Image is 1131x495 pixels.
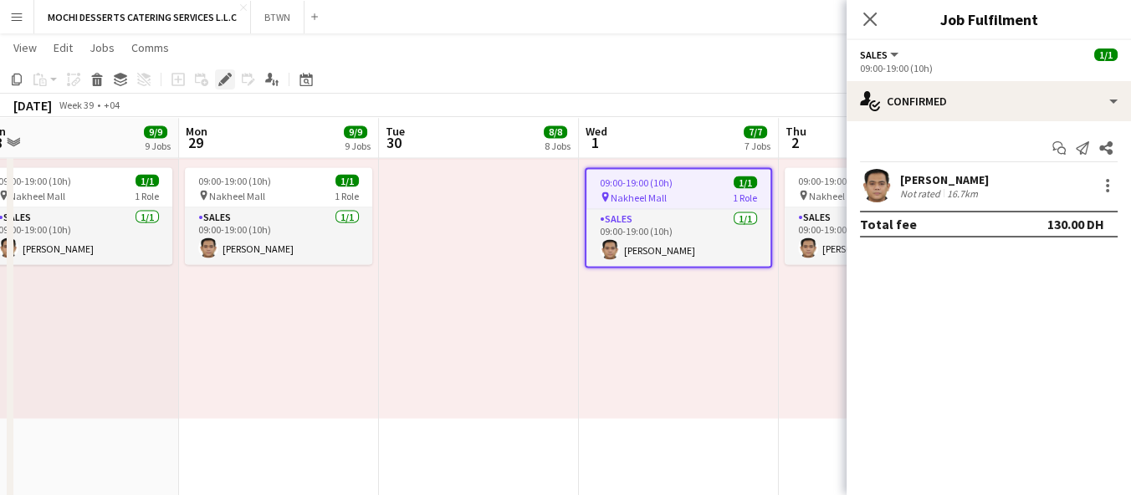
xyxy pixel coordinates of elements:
span: 2 [783,133,806,152]
span: View [13,40,37,55]
app-card-role: Sales1/109:00-19:00 (10h)[PERSON_NAME] [185,207,372,264]
span: 1 Role [135,189,159,202]
span: 1 [583,133,607,152]
span: Nakheel Mall [809,189,865,202]
span: 1 Role [733,191,757,203]
div: 9 Jobs [345,140,371,152]
span: 1/1 [335,174,359,186]
div: [PERSON_NAME] [900,172,989,187]
button: MOCHI DESSERTS CATERING SERVICES L.L.C [34,1,251,33]
span: 9/9 [344,125,367,138]
span: 30 [383,133,405,152]
span: Wed [586,124,607,139]
button: Sales [860,48,901,61]
span: Mon [186,124,207,139]
span: Nakheel Mall [9,189,65,202]
div: 130.00 DH [1047,216,1104,232]
div: 09:00-19:00 (10h) [860,62,1118,74]
a: Edit [47,37,79,59]
h3: Job Fulfilment [847,8,1131,30]
span: Tue [386,124,405,139]
span: Week 39 [55,99,97,111]
span: 1 Role [335,189,359,202]
span: 09:00-19:00 (10h) [198,174,271,186]
div: 9 Jobs [145,140,171,152]
span: 29 [183,133,207,152]
span: 8/8 [544,125,567,138]
div: [DATE] [13,97,52,114]
app-job-card: 09:00-19:00 (10h)1/1 Nakheel Mall1 RoleSales1/109:00-19:00 (10h)[PERSON_NAME] [185,167,372,264]
span: 09:00-19:00 (10h) [600,176,673,188]
div: 7 Jobs [745,140,770,152]
app-job-card: 09:00-19:00 (10h)1/1 Nakheel Mall1 RoleSales1/109:00-19:00 (10h)[PERSON_NAME] [585,167,772,268]
a: View [7,37,43,59]
span: 7/7 [744,125,767,138]
span: Nakheel Mall [209,189,265,202]
a: Jobs [83,37,121,59]
app-card-role: Sales1/109:00-19:00 (10h)[PERSON_NAME] [586,209,770,266]
span: 1/1 [734,176,757,188]
a: Comms [125,37,176,59]
div: Confirmed [847,81,1131,121]
div: 8 Jobs [545,140,571,152]
button: BTWN [251,1,304,33]
div: Total fee [860,216,917,232]
span: 1/1 [1094,48,1118,61]
app-card-role: Sales1/109:00-19:00 (10h)[PERSON_NAME] [785,207,972,264]
span: Jobs [90,40,115,55]
app-job-card: 09:00-19:00 (10h)1/1 Nakheel Mall1 RoleSales1/109:00-19:00 (10h)[PERSON_NAME] [785,167,972,264]
div: Not rated [900,187,944,200]
span: Nakheel Mall [611,191,667,203]
span: 09:00-19:00 (10h) [798,174,871,186]
span: Edit [54,40,73,55]
span: Thu [786,124,806,139]
span: 9/9 [144,125,167,138]
div: +04 [104,99,120,111]
span: Sales [860,48,888,61]
span: 1/1 [136,174,159,186]
span: Comms [131,40,169,55]
div: 16.7km [944,187,981,200]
